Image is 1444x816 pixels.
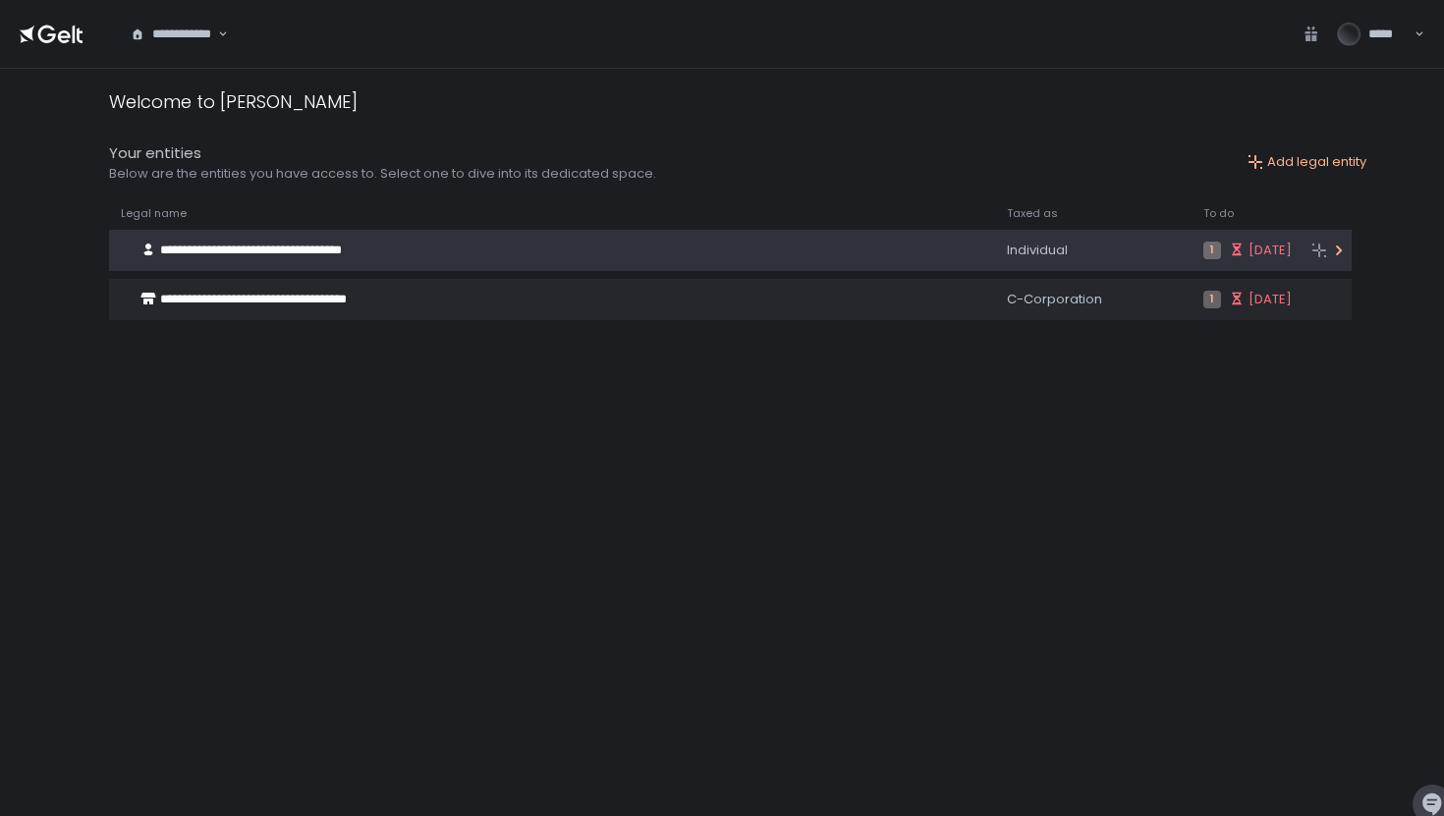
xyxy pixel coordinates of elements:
[1203,291,1221,308] span: 1
[1249,242,1292,259] span: [DATE]
[1248,153,1366,171] button: Add legal entity
[109,165,656,183] div: Below are the entities you have access to. Select one to dive into its dedicated space.
[215,25,216,44] input: Search for option
[1007,242,1180,259] div: Individual
[121,206,187,221] span: Legal name
[109,142,656,165] div: Your entities
[109,88,358,115] div: Welcome to [PERSON_NAME]
[118,14,228,55] div: Search for option
[1203,206,1234,221] span: To do
[1007,291,1180,308] div: C-Corporation
[1203,242,1221,259] span: 1
[1249,291,1292,308] span: [DATE]
[1007,206,1058,221] span: Taxed as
